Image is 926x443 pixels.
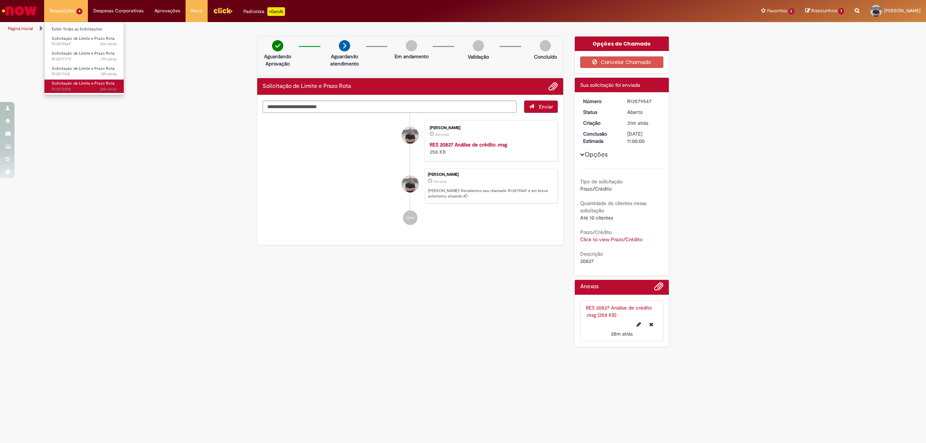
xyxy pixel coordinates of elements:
b: Quantidade de clientes nessa solicitação [580,200,646,214]
span: 18h atrás [101,71,117,77]
time: 29/09/2025 14:22:28 [101,71,117,77]
span: Solicitação de Limite e Prazo Rota [52,36,115,41]
div: Opções do Chamado [575,37,669,51]
h2: Solicitação de Limite e Prazo Rota Histórico de tíquete [263,83,351,90]
span: Sua solicitação foi enviada [580,82,640,88]
a: Aberto R13579547 : Solicitação de Limite e Prazo Rota [44,35,124,48]
span: Prazo/Crédito [580,186,612,192]
time: 29/09/2025 15:33:26 [101,56,117,62]
span: R13575000 [52,86,117,92]
span: [PERSON_NAME] [884,8,921,14]
img: img-circle-grey.png [473,40,484,51]
span: 20827 [580,258,594,264]
span: 31m atrás [100,41,117,47]
span: Requisições [50,7,75,14]
img: click_logo_yellow_360x200.png [213,5,233,16]
span: Solicitação de Limite e Prazo Rota [52,81,115,86]
span: R13577212 [52,71,117,77]
span: Despesas Corporativas [93,7,144,14]
span: Até 10 clientes [580,214,613,221]
a: Exibir Todas as Solicitações [44,25,124,33]
p: Aguardando atendimento [327,53,362,67]
span: Enviar [539,103,553,110]
a: Aberto R13577212 : Solicitação de Limite e Prazo Rota [44,65,124,78]
span: Rascunhos [811,7,837,14]
time: 30/09/2025 07:43:51 [435,132,449,137]
time: 29/09/2025 08:41:43 [100,86,117,92]
span: More [191,7,202,14]
div: [DATE] 11:00:00 [627,130,661,145]
span: Aprovações [154,7,180,14]
div: 258 KB [430,141,550,156]
img: ServiceNow [1,4,38,18]
div: Aberto [627,108,661,116]
a: Click to view Prazo/Crédito [580,236,642,243]
b: Descrição [580,251,603,257]
span: 28m atrás [435,132,449,137]
span: 31m atrás [433,179,447,184]
time: 30/09/2025 07:40:50 [627,120,648,126]
img: img-circle-grey.png [540,40,551,51]
a: Rascunhos [805,8,844,14]
button: Adicionar anexos [548,82,558,91]
img: check-circle-green.png [272,40,283,51]
button: Adicionar anexos [654,282,663,295]
button: Excluir RES 20827 Análise de crédito .msg [645,319,658,330]
img: arrow-next.png [339,40,350,51]
time: 30/09/2025 07:43:51 [611,331,633,337]
ul: Trilhas de página [5,22,612,35]
a: RES 20827 Análise de crédito .msg (258 KB) [586,304,652,318]
img: img-circle-grey.png [406,40,417,51]
button: Enviar [524,101,558,113]
textarea: Digite sua mensagem aqui... [263,101,517,113]
dt: Número [578,98,622,105]
dt: Status [578,108,622,116]
div: Marcelo Alves Elias [402,176,419,192]
span: 1 [838,8,844,14]
span: Favoritos [767,7,787,14]
b: Prazo/Crédito [580,229,612,235]
button: Cancelar Chamado [580,56,664,68]
li: Marcelo Alves Elias [263,169,558,203]
p: +GenAi [267,7,285,16]
span: 17h atrás [101,56,117,62]
p: Concluído [534,53,557,60]
button: Editar nome de arquivo RES 20827 Análise de crédito .msg [632,319,645,330]
span: 28m atrás [611,331,633,337]
p: Aguardando Aprovação [260,53,295,67]
span: 31m atrás [627,120,648,126]
p: Validação [468,53,489,60]
a: RES 20827 Análise de crédito .msg [430,141,507,148]
div: [PERSON_NAME] [430,126,550,130]
a: Página inicial [8,26,33,31]
time: 30/09/2025 07:40:50 [433,179,447,184]
ul: Requisições [44,22,124,95]
span: Solicitação de Limite e Prazo Rota [52,51,115,56]
dt: Conclusão Estimada [578,130,622,145]
p: [PERSON_NAME]! Recebemos seu chamado R13579547 e em breve estaremos atuando. [428,188,554,199]
div: Marcelo Alves Elias [402,127,419,144]
span: 4 [76,8,82,14]
ul: Histórico de tíquete [263,113,558,232]
a: Aberto R13575000 : Solicitação de Limite e Prazo Rota [44,80,124,93]
div: 30/09/2025 07:40:50 [627,119,661,127]
a: Aberto R13577779 : Solicitação de Limite e Prazo Rota [44,50,124,63]
div: [PERSON_NAME] [428,172,554,177]
span: Solicitação de Limite e Prazo Rota [52,66,115,71]
h2: Anexos [580,284,599,290]
span: R13579547 [52,41,117,47]
span: R13577779 [52,56,117,62]
span: 24h atrás [100,86,117,92]
div: R13579547 [627,98,661,105]
dt: Criação [578,119,622,127]
span: 2 [789,8,795,14]
div: Padroniza [243,7,285,16]
p: Em andamento [395,53,429,60]
b: Tipo de solicitação [580,178,623,185]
